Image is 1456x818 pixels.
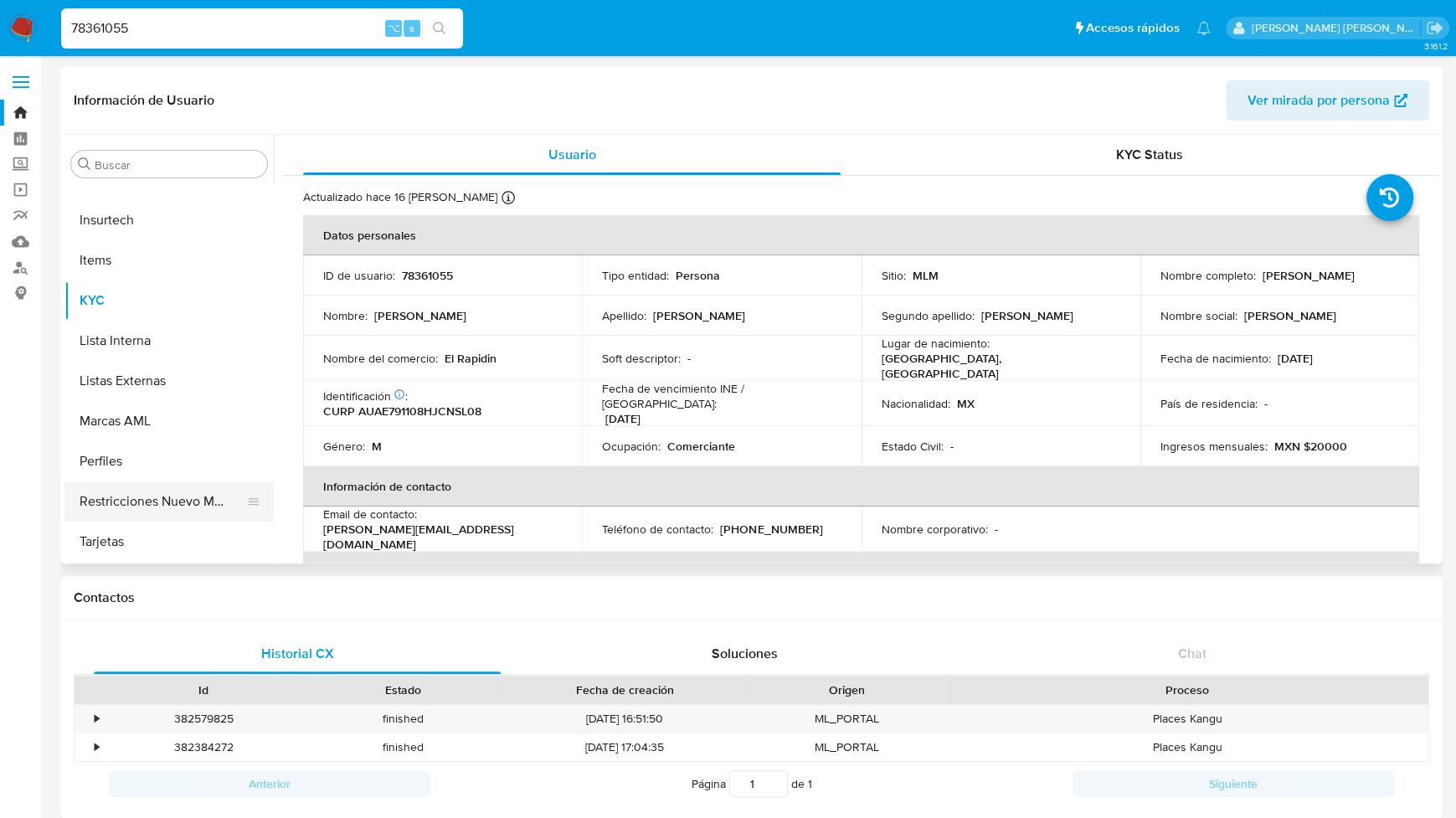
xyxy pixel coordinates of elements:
button: Anterior [109,770,430,797]
span: Chat [1178,644,1206,663]
p: 78361055 [402,268,453,283]
p: [PERSON_NAME] [981,308,1073,323]
p: [DATE] [605,411,641,426]
p: Nombre corporativo : [882,522,988,537]
input: Buscar [95,157,260,172]
p: [PERSON_NAME] [1263,268,1355,283]
h1: Información de Usuario [74,92,214,109]
p: El Rapidin [445,351,496,366]
button: Items [64,240,274,280]
p: [PERSON_NAME][EMAIL_ADDRESS][DOMAIN_NAME] [323,522,555,552]
span: Soluciones [712,644,778,663]
a: Notificaciones [1196,21,1211,35]
span: Ver mirada por persona [1248,80,1390,121]
div: Estado [315,682,491,698]
span: 1 [808,775,812,792]
div: ML_PORTAL [747,705,946,733]
div: finished [303,705,502,733]
p: Persona [676,268,720,283]
p: Nombre social : [1160,308,1237,323]
p: Actualizado hace 16 [PERSON_NAME] [303,189,497,205]
th: Verificación y cumplimiento [303,552,1419,592]
p: Segundo apellido : [882,308,975,323]
p: Nombre : [323,308,368,323]
button: search-icon [422,17,456,40]
span: Accesos rápidos [1086,19,1180,37]
button: Restricciones Nuevo Mundo [64,481,260,522]
p: [DATE] [1278,351,1313,366]
button: Listas Externas [64,361,274,401]
button: Buscar [78,157,91,171]
div: • [95,739,99,755]
p: Estado Civil : [882,439,944,454]
p: Sitio : [882,268,906,283]
p: - [687,351,691,366]
th: Información de contacto [303,466,1419,507]
p: Género : [323,439,365,454]
p: [PERSON_NAME] [1244,308,1336,323]
span: Página de [692,770,812,797]
p: Fecha de vencimiento INE / [GEOGRAPHIC_DATA] : [602,381,841,411]
p: Fecha de nacimiento : [1160,351,1271,366]
div: • [95,711,99,727]
button: Lista Interna [64,321,274,361]
p: Teléfono de contacto : [602,522,713,537]
a: Salir [1426,19,1443,37]
p: rene.vale@mercadolibre.com [1252,20,1421,36]
div: [DATE] 17:04:35 [503,733,747,761]
span: KYC Status [1116,145,1183,164]
span: ⌥ [387,20,399,36]
span: Historial CX [261,644,334,663]
button: Insurtech [64,200,274,240]
div: [DATE] 16:51:50 [503,705,747,733]
div: ML_PORTAL [747,733,946,761]
div: Places Kangu [946,733,1428,761]
h1: Contactos [74,589,1429,606]
p: [PHONE_NUMBER] [720,522,822,537]
div: 382384272 [104,733,303,761]
span: s [409,20,414,36]
p: Soft descriptor : [602,351,681,366]
th: Datos personales [303,215,1419,255]
p: M [372,439,382,454]
div: Places Kangu [946,705,1428,733]
button: KYC [64,280,274,321]
input: Buscar usuario o caso... [61,18,463,39]
p: Ingresos mensuales : [1160,439,1268,454]
div: Id [116,682,291,698]
p: Nombre del comercio : [323,351,438,366]
p: Email de contacto : [323,507,417,522]
p: Identificación : [323,388,408,404]
p: Apellido : [602,308,646,323]
button: Ver mirada por persona [1226,80,1429,121]
span: Usuario [548,145,596,164]
div: Fecha de creación [515,682,735,698]
button: Tarjetas [64,522,274,562]
button: Perfiles [64,441,274,481]
p: [PERSON_NAME] [653,308,745,323]
div: Origen [759,682,934,698]
p: Tipo entidad : [602,268,669,283]
p: CURP AUAE791108HJCNSL08 [323,404,481,419]
p: [GEOGRAPHIC_DATA], [GEOGRAPHIC_DATA] [882,351,1114,381]
p: Ocupación : [602,439,661,454]
button: Marcas AML [64,401,274,441]
div: finished [303,733,502,761]
div: Proceso [958,682,1417,698]
p: Nombre completo : [1160,268,1256,283]
p: - [1264,396,1268,411]
p: MLM [913,268,939,283]
p: MXN $20000 [1274,439,1347,454]
p: Lugar de nacimiento : [882,336,990,351]
button: Siguiente [1073,770,1394,797]
p: Nacionalidad : [882,396,950,411]
p: ID de usuario : [323,268,395,283]
p: - [995,522,998,537]
div: 382579825 [104,705,303,733]
p: Comerciante [667,439,735,454]
p: - [950,439,954,454]
p: País de residencia : [1160,396,1258,411]
p: MX [957,396,975,411]
p: [PERSON_NAME] [374,308,466,323]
